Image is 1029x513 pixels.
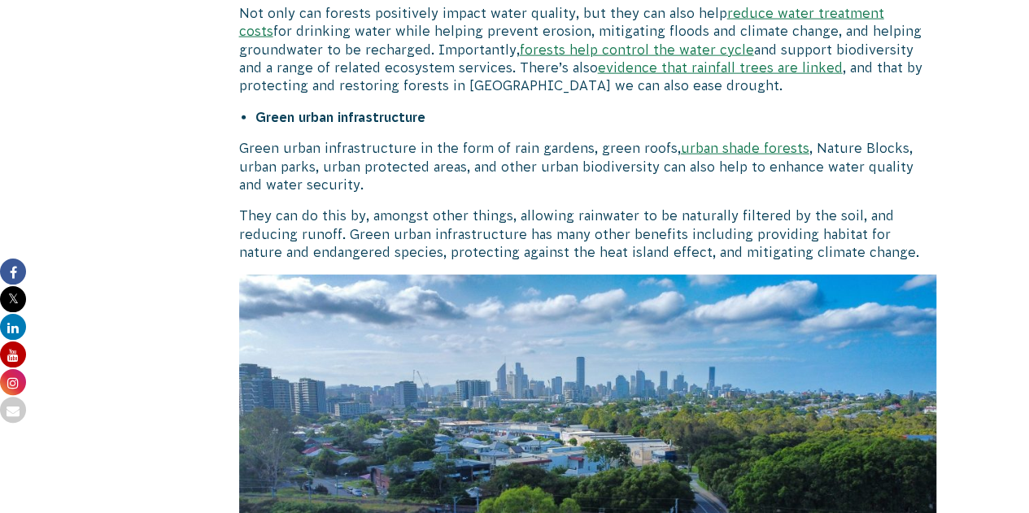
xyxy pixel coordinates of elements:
p: Not only can forests positively impact water quality, but they can also help for drinking water w... [239,4,937,95]
a: evidence that rainfall trees are linked [598,60,843,75]
a: forests help control the water cycle [520,42,754,57]
strong: Green urban infrastructure [255,110,425,124]
a: urban shade forests [681,141,809,155]
p: They can do this by, amongst other things, allowing rainwater to be naturally filtered by the soi... [239,207,937,261]
p: Green urban infrastructure in the form of rain gardens, green roofs, , Nature Blocks, urban parks... [239,139,937,193]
